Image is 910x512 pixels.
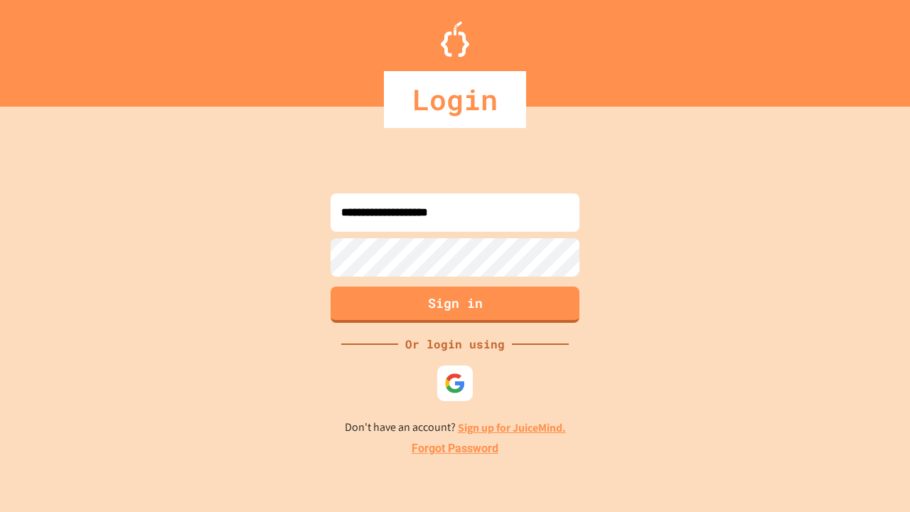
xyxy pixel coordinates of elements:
button: Sign in [331,287,579,323]
img: Logo.svg [441,21,469,57]
a: Forgot Password [412,440,498,457]
div: Or login using [398,336,512,353]
img: google-icon.svg [444,373,466,394]
p: Don't have an account? [345,419,566,437]
a: Sign up for JuiceMind. [458,420,566,435]
div: Login [384,71,526,128]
